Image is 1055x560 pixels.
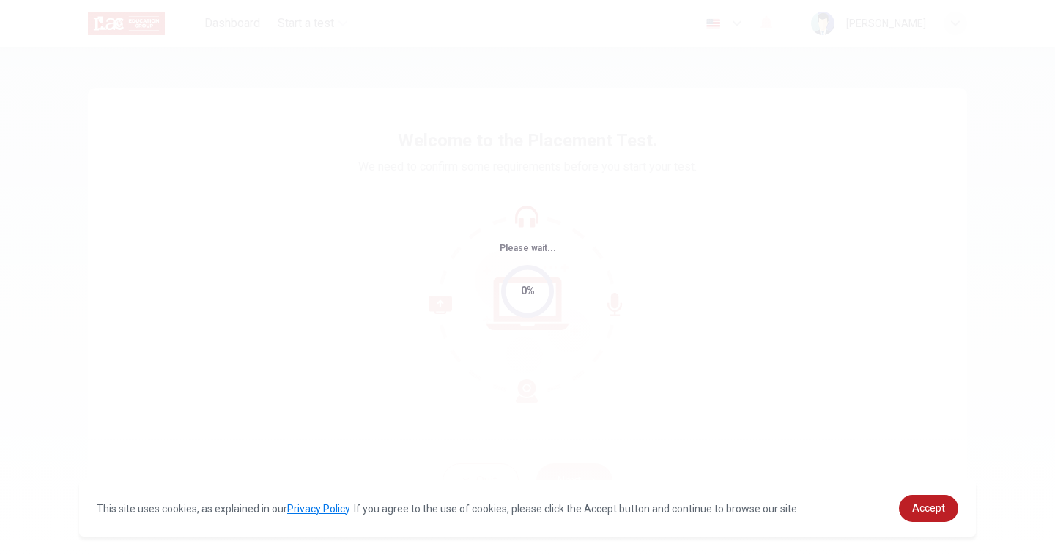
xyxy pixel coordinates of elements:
span: This site uses cookies, as explained in our . If you agree to the use of cookies, please click th... [97,503,799,515]
a: Privacy Policy [287,503,349,515]
div: 0% [521,283,535,299]
div: cookieconsent [79,480,976,537]
a: dismiss cookie message [899,495,958,522]
span: Please wait... [500,243,556,253]
span: Accept [912,502,945,514]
